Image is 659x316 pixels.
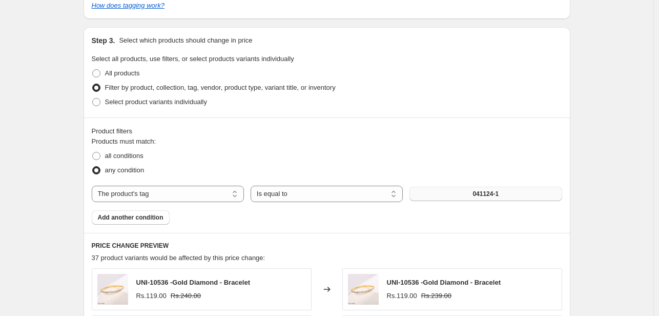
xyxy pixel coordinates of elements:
span: UNI-10536 -Gold Diamond - Bracelet [387,279,501,286]
a: How does tagging work? [92,2,164,9]
span: Add another condition [98,213,163,222]
h6: PRICE CHANGE PREVIEW [92,242,562,250]
span: UNI-10536 -Gold Diamond - Bracelet [136,279,251,286]
span: all conditions [105,152,143,160]
span: All products [105,69,140,77]
span: 37 product variants would be affected by this price change: [92,254,265,262]
span: Filter by product, collection, tag, vendor, product type, variant title, or inventory [105,84,336,91]
img: 7880b961-c276-4a1c-8b24-679cedc30929_80x.jpg [97,274,128,305]
h2: Step 3. [92,35,115,46]
strike: Rs.240.00 [171,291,201,301]
div: Product filters [92,126,562,136]
p: Select which products should change in price [119,35,252,46]
span: Products must match: [92,137,156,145]
span: Select all products, use filters, or select products variants individually [92,55,294,63]
span: Select product variants individually [105,98,207,106]
button: 041124-1 [409,187,562,201]
button: Add another condition [92,210,170,225]
div: Rs.119.00 [387,291,417,301]
div: Rs.119.00 [136,291,167,301]
strike: Rs.239.00 [421,291,451,301]
span: any condition [105,166,145,174]
img: 7880b961-c276-4a1c-8b24-679cedc30929_80x.jpg [348,274,379,305]
span: 041124-1 [472,190,499,198]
